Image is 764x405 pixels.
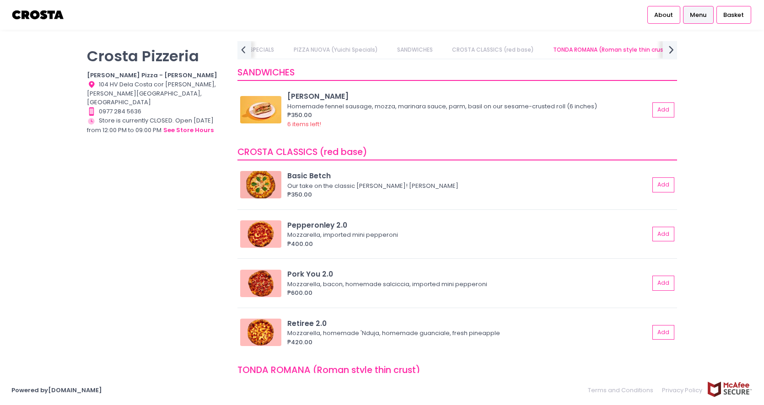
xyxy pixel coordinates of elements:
a: About [647,6,680,23]
img: HOAGIE ROLL [240,96,281,123]
div: Our take on the classic [PERSON_NAME]! [PERSON_NAME] [287,181,646,191]
span: Menu [690,11,706,20]
a: Terms and Conditions [588,381,658,399]
b: [PERSON_NAME] Pizza - [PERSON_NAME] [87,71,217,80]
div: Pepperonley 2.0 [287,220,649,230]
div: ₱420.00 [287,338,649,347]
div: Basic Betch [287,171,649,181]
div: 0977 284 5636 [87,107,226,116]
p: Crosta Pizzeria [87,47,226,65]
a: PIZZA NUOVA (Yuichi Specials) [285,41,387,59]
button: Add [652,102,674,117]
span: Basket [723,11,744,20]
a: Powered by[DOMAIN_NAME] [11,386,102,394]
img: Pepperonley 2.0 [240,220,281,248]
div: Mozzarella, homemade 'Nduja, homemade guanciale, fresh pineapple [287,329,646,338]
a: SANDWICHES [388,41,441,59]
span: SANDWICHES [237,66,295,79]
button: Add [652,325,674,340]
img: Basic Betch [240,171,281,198]
div: 104 HV Dela Costa cor [PERSON_NAME], [PERSON_NAME][GEOGRAPHIC_DATA], [GEOGRAPHIC_DATA] [87,80,226,107]
a: CROSTA CLASSICS (red base) [443,41,543,59]
div: [PERSON_NAME] [287,91,649,101]
img: mcafee-secure [707,381,753,397]
span: CROSTA CLASSICS (red base) [237,146,367,158]
img: logo [11,7,65,23]
div: ₱400.00 [287,240,649,249]
div: Homemade fennel sausage, mozza, marinara sauce, parm, basil on our sesame-crusted roll (6 inches) [287,102,646,111]
a: TONDA ROMANA (Roman style thin crust) [544,41,678,59]
a: Menu [683,6,714,23]
button: Add [652,276,674,291]
div: Retiree 2.0 [287,318,649,329]
button: Add [652,177,674,192]
img: Pork You 2.0 [240,270,281,297]
button: see store hours [163,125,214,135]
div: ₱350.00 [287,190,649,199]
button: Add [652,227,674,242]
span: TONDA ROMANA (Roman style thin crust) [237,364,420,376]
div: ₱600.00 [287,288,649,298]
div: Mozzarella, bacon, homemade salciccia, imported mini pepperoni [287,280,646,289]
div: Mozzarella, imported mini pepperoni [287,230,646,240]
div: Store is currently CLOSED. Open [DATE] from 12:00 PM to 09:00 PM [87,116,226,135]
div: Pork You 2.0 [287,269,649,279]
a: Privacy Policy [658,381,707,399]
img: Retiree 2.0 [240,319,281,346]
span: About [654,11,673,20]
span: 6 items left! [287,120,321,128]
div: ₱350.00 [287,111,649,120]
